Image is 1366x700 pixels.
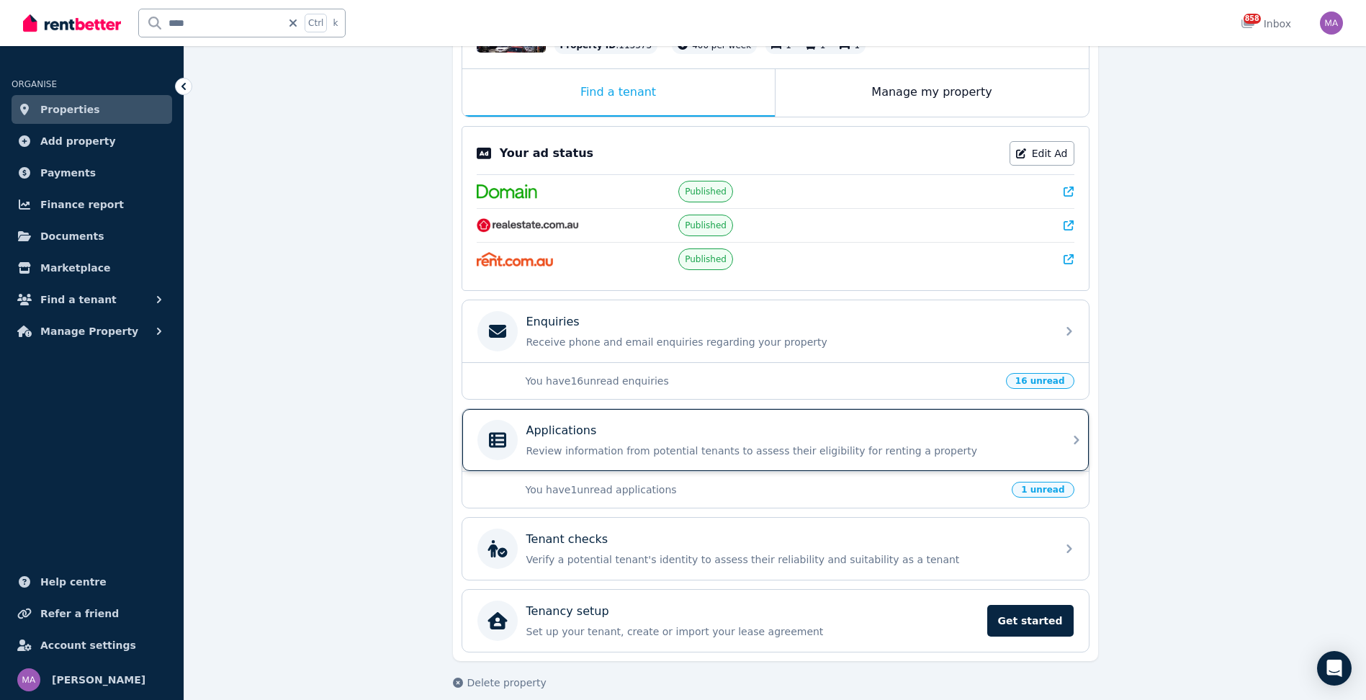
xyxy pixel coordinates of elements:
[40,228,104,245] span: Documents
[40,291,117,308] span: Find a tenant
[462,409,1089,471] a: ApplicationsReview information from potential tenants to assess their eligibility for renting a p...
[477,184,537,199] img: Domain.com.au
[526,313,580,331] p: Enquiries
[462,518,1089,580] a: Tenant checksVerify a potential tenant's identity to assess their reliability and suitability as ...
[12,567,172,596] a: Help centre
[477,218,580,233] img: RealEstate.com.au
[40,605,119,622] span: Refer a friend
[333,17,338,29] span: k
[12,317,172,346] button: Manage Property
[776,69,1089,117] div: Manage my property
[40,101,100,118] span: Properties
[685,186,727,197] span: Published
[1317,651,1352,686] div: Open Intercom Messenger
[526,624,979,639] p: Set up your tenant, create or import your lease agreement
[305,14,327,32] span: Ctrl
[12,599,172,628] a: Refer a friend
[1006,373,1074,389] span: 16 unread
[40,573,107,591] span: Help centre
[462,300,1089,362] a: EnquiriesReceive phone and email enquiries regarding your property
[1244,14,1261,24] span: 858
[40,259,110,277] span: Marketplace
[526,374,997,388] p: You have 16 unread enquiries
[526,531,608,548] p: Tenant checks
[477,252,554,266] img: Rent.com.au
[12,631,172,660] a: Account settings
[12,79,57,89] span: ORGANISE
[12,95,172,124] a: Properties
[17,668,40,691] img: Marc Angelone
[12,285,172,314] button: Find a tenant
[12,222,172,251] a: Documents
[987,605,1074,637] span: Get started
[40,196,124,213] span: Finance report
[526,483,1004,497] p: You have 1 unread applications
[526,335,1048,349] p: Receive phone and email enquiries regarding your property
[12,127,172,156] a: Add property
[526,444,1048,458] p: Review information from potential tenants to assess their eligibility for renting a property
[526,422,597,439] p: Applications
[40,323,138,340] span: Manage Property
[52,671,145,688] span: [PERSON_NAME]
[40,164,96,181] span: Payments
[1012,482,1074,498] span: 1 unread
[462,590,1089,652] a: Tenancy setupSet up your tenant, create or import your lease agreementGet started
[12,190,172,219] a: Finance report
[526,552,1048,567] p: Verify a potential tenant's identity to assess their reliability and suitability as a tenant
[1010,141,1074,166] a: Edit Ad
[500,145,593,162] p: Your ad status
[526,603,609,620] p: Tenancy setup
[40,637,136,654] span: Account settings
[685,253,727,265] span: Published
[12,158,172,187] a: Payments
[453,676,547,690] button: Delete property
[467,676,547,690] span: Delete property
[1241,17,1291,31] div: Inbox
[23,12,121,34] img: RentBetter
[40,133,116,150] span: Add property
[685,220,727,231] span: Published
[462,69,775,117] div: Find a tenant
[12,253,172,282] a: Marketplace
[1320,12,1343,35] img: Marc Angelone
